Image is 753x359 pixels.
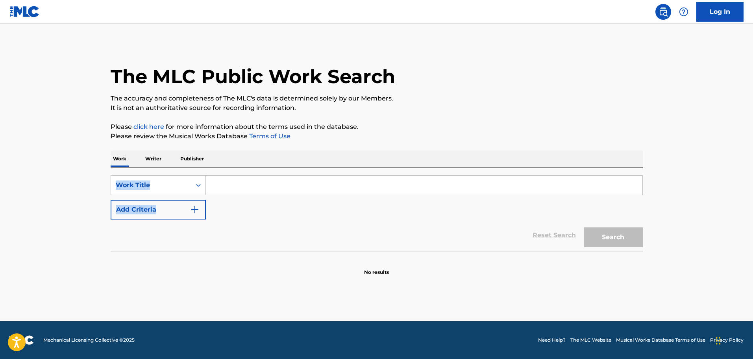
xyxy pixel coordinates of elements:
[714,321,753,359] iframe: Chat Widget
[679,7,688,17] img: help
[178,151,206,167] p: Publisher
[111,132,643,141] p: Please review the Musical Works Database
[248,132,290,140] a: Terms of Use
[659,7,668,17] img: search
[9,6,40,17] img: MLC Logo
[616,337,705,344] a: Musical Works Database Terms of Use
[9,335,34,345] img: logo
[190,205,200,214] img: 9d2ae6d4665cec9f34b9.svg
[570,337,611,344] a: The MLC Website
[364,259,389,276] p: No results
[111,65,395,88] h1: The MLC Public Work Search
[111,122,643,132] p: Please for more information about the terms used in the database.
[111,103,643,113] p: It is not an authoritative source for recording information.
[676,4,692,20] div: Help
[111,94,643,103] p: The accuracy and completeness of The MLC's data is determined solely by our Members.
[133,123,164,130] a: click here
[655,4,671,20] a: Public Search
[716,329,721,353] div: Drag
[710,337,744,344] a: Privacy Policy
[43,337,135,344] span: Mechanical Licensing Collective © 2025
[111,151,129,167] p: Work
[143,151,164,167] p: Writer
[111,175,643,251] form: Search Form
[538,337,566,344] a: Need Help?
[116,180,187,190] div: Work Title
[111,200,206,219] button: Add Criteria
[696,2,744,22] a: Log In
